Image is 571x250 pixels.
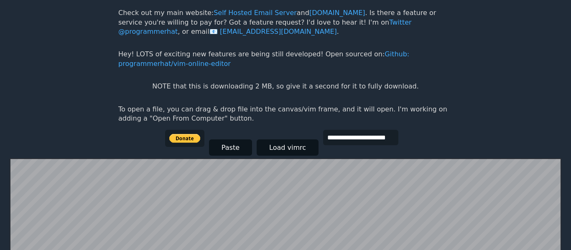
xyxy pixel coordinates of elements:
p: To open a file, you can drag & drop file into the canvas/vim frame, and it will open. I'm working... [118,105,453,124]
a: Self Hosted Email Server [214,9,297,17]
button: Load vimrc [257,139,319,156]
a: Twitter @programmerhat [118,18,412,35]
a: Github: programmerhat/vim-online-editor [118,50,409,67]
p: Hey! LOTS of exciting new features are being still developed! Open sourced on: [118,50,453,68]
a: [EMAIL_ADDRESS][DOMAIN_NAME] [209,28,337,35]
button: Paste [209,139,252,156]
a: [DOMAIN_NAME] [309,9,365,17]
p: Check out my main website: and . Is there a feature or service you're willing to pay for? Got a f... [118,8,453,36]
p: NOTE that this is downloading 2 MB, so give it a second for it to fully download. [152,82,418,91]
